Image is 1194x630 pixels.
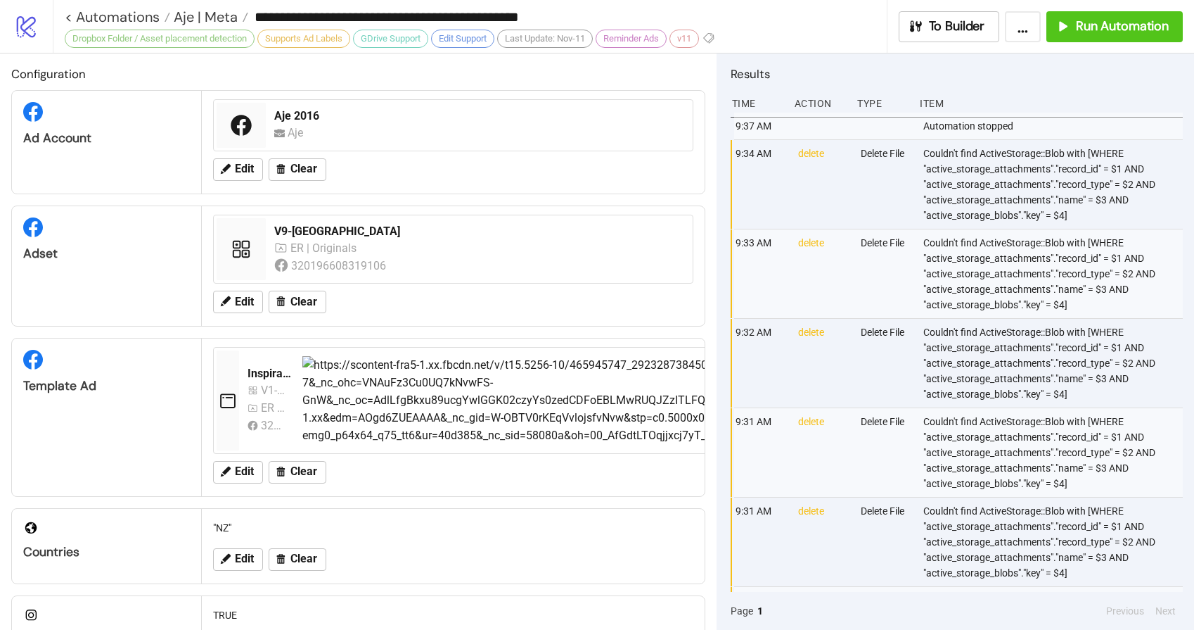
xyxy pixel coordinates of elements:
[207,602,699,629] div: TRUE
[734,140,787,229] div: 9:34 AM
[1151,603,1180,619] button: Next
[213,548,263,571] button: Edit
[731,65,1183,83] h2: Results
[734,319,787,408] div: 9:32 AM
[1076,18,1169,34] span: Run Automation
[797,140,849,229] div: delete
[23,378,190,394] div: Template Ad
[248,366,291,382] div: Inspirational_BAU_NewDrop_Polished_NovDrop2_SplendourGown_Pink_Video_20241114_Automatic_AU
[731,603,753,619] span: Page
[922,408,1186,497] div: Couldn't find ActiveStorage::Blob with [WHERE "active_storage_attachments"."record_id" = $1 AND "...
[235,465,254,478] span: Edit
[257,30,350,48] div: Supports Ad Labels
[929,18,985,34] span: To Builder
[170,8,238,26] span: Aje | Meta
[353,30,428,48] div: GDrive Support
[274,108,684,124] div: Aje 2016
[922,140,1186,229] div: Couldn't find ActiveStorage::Blob with [WHERE "active_storage_attachments"."record_id" = $1 AND "...
[290,296,317,308] span: Clear
[213,158,263,181] button: Edit
[290,553,317,565] span: Clear
[23,246,190,262] div: Adset
[859,229,912,318] div: Delete File
[11,65,705,83] h2: Configuration
[431,30,494,48] div: Edit Support
[1102,603,1148,619] button: Previous
[65,30,255,48] div: Dropbox Folder / Asset placement detection
[274,224,684,239] div: V9-[GEOGRAPHIC_DATA]
[797,319,849,408] div: delete
[23,544,190,560] div: Countries
[65,10,170,24] a: < Automations
[899,11,1000,42] button: To Builder
[213,291,263,313] button: Edit
[734,113,787,139] div: 9:37 AM
[261,382,285,399] div: V1-[GEOGRAPHIC_DATA]
[213,461,263,484] button: Edit
[731,90,783,117] div: Time
[856,90,909,117] div: Type
[290,239,360,257] div: ER | Originals
[797,498,849,586] div: delete
[859,319,912,408] div: Delete File
[753,603,767,619] button: 1
[261,399,285,417] div: ER | Originals
[23,130,190,146] div: Ad Account
[235,553,254,565] span: Edit
[918,90,1183,117] div: Item
[734,408,787,497] div: 9:31 AM
[859,408,912,497] div: Delete File
[797,229,849,318] div: delete
[235,163,254,175] span: Edit
[922,229,1186,318] div: Couldn't find ActiveStorage::Blob with [WHERE "active_storage_attachments"."record_id" = $1 AND "...
[669,30,699,48] div: v11
[859,498,912,586] div: Delete File
[269,548,326,571] button: Clear
[207,515,699,541] div: "NZ"
[290,465,317,478] span: Clear
[269,291,326,313] button: Clear
[922,113,1186,139] div: Automation stopped
[291,257,389,275] div: 320196608319106
[793,90,846,117] div: Action
[302,356,1099,445] img: https://scontent-fra5-1.xx.fbcdn.net/v/t15.5256-10/465945747_2923287384501050_5024639723655996933...
[261,417,285,434] div: 320196608319106
[497,30,593,48] div: Last Update: Nov-11
[269,461,326,484] button: Clear
[734,498,787,586] div: 9:31 AM
[170,10,248,24] a: Aje | Meta
[269,158,326,181] button: Clear
[1046,11,1183,42] button: Run Automation
[734,229,787,318] div: 9:33 AM
[797,408,849,497] div: delete
[922,498,1186,586] div: Couldn't find ActiveStorage::Blob with [WHERE "active_storage_attachments"."record_id" = $1 AND "...
[596,30,667,48] div: Reminder Ads
[859,140,912,229] div: Delete File
[290,163,317,175] span: Clear
[288,124,309,141] div: Aje
[235,296,254,308] span: Edit
[1005,11,1041,42] button: ...
[922,319,1186,408] div: Couldn't find ActiveStorage::Blob with [WHERE "active_storage_attachments"."record_id" = $1 AND "...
